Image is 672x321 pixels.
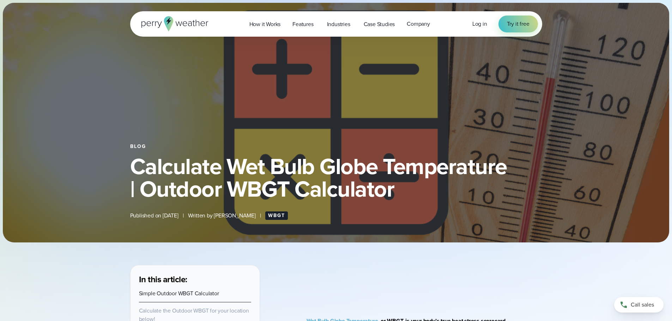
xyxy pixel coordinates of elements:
span: Features [292,20,313,29]
span: Industries [327,20,350,29]
span: How it Works [249,20,281,29]
div: Blog [130,144,542,149]
span: Company [407,20,430,28]
a: How it Works [243,17,287,31]
span: | [183,211,184,220]
a: Log in [472,20,487,28]
h1: Calculate Wet Bulb Globe Temperature | Outdoor WBGT Calculator [130,155,542,200]
span: Published on [DATE] [130,211,178,220]
span: | [260,211,261,220]
a: Case Studies [358,17,401,31]
a: Simple Outdoor WBGT Calculator [139,289,219,297]
span: Written by [PERSON_NAME] [188,211,256,220]
iframe: WBGT Explained: Listen as we break down all you need to know about WBGT Video [327,265,521,294]
span: Try it free [507,20,529,28]
span: Case Studies [364,20,395,29]
h3: In this article: [139,274,251,285]
a: Try it free [498,16,538,32]
a: Call sales [614,297,664,313]
a: WBGT [265,211,288,220]
span: Call sales [631,301,654,309]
